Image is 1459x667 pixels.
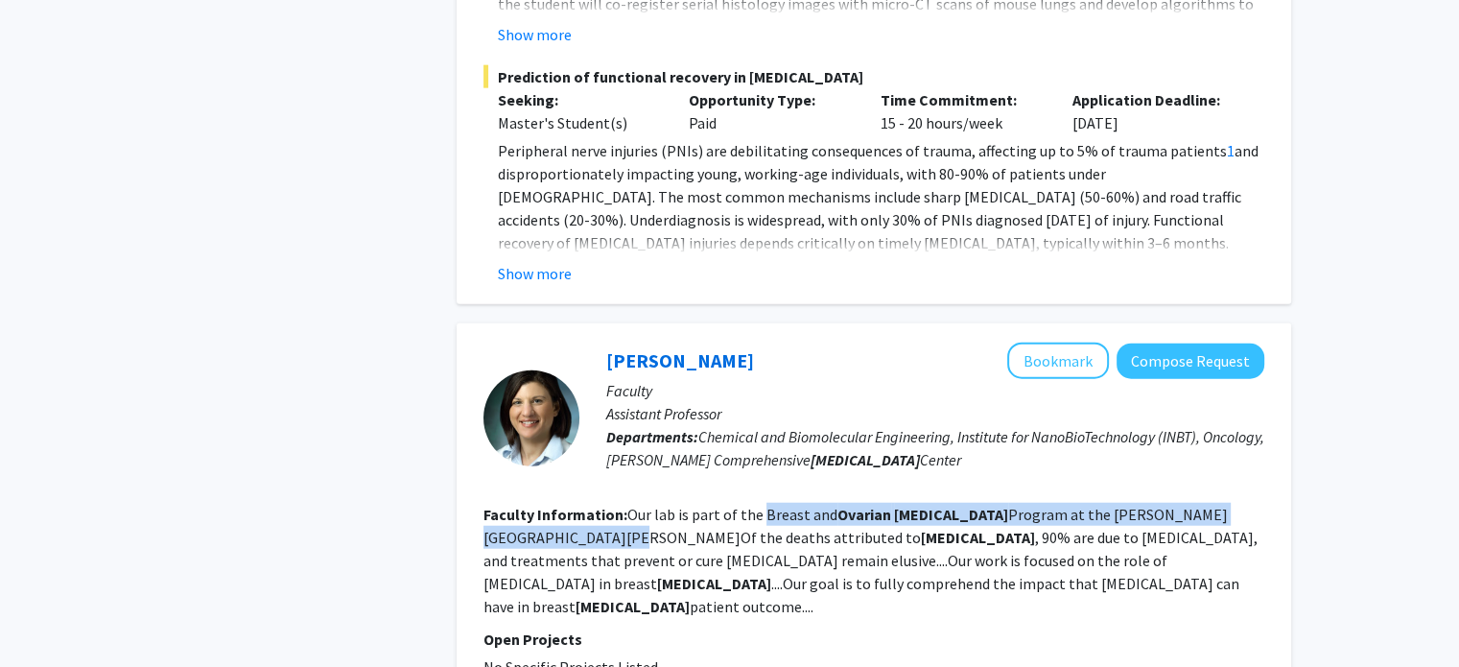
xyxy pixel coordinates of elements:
[811,450,920,469] b: [MEDICAL_DATA]
[674,88,866,134] div: Paid
[498,88,661,111] p: Seeking:
[498,23,572,46] button: Show more
[1072,88,1235,111] p: Application Deadline:
[1007,343,1109,379] button: Add Daniele Gilkes to Bookmarks
[1058,88,1250,134] div: [DATE]
[498,141,1259,252] span: and disproportionately impacting young, working-age individuals, with 80-90% of patients under [D...
[606,379,1264,402] p: Faculty
[606,402,1264,425] p: Assistant Professor
[837,505,891,524] b: Ovarian
[14,581,82,653] iframe: Chat
[483,505,1258,616] fg-read-more: Our lab is part of the Breast and Program at the [PERSON_NAME][GEOGRAPHIC_DATA][PERSON_NAME]Of th...
[483,505,627,524] b: Faculty Information:
[483,65,1264,88] span: Prediction of functional recovery in [MEDICAL_DATA]
[881,88,1044,111] p: Time Commitment:
[483,628,1264,651] p: Open Projects
[894,505,1008,524] b: [MEDICAL_DATA]
[689,88,852,111] p: Opportunity Type:
[606,348,754,372] a: [PERSON_NAME]
[1117,344,1264,379] button: Compose Request to Daniele Gilkes
[498,111,661,134] div: Master's Student(s)
[498,262,572,285] button: Show more
[576,597,690,616] b: [MEDICAL_DATA]
[606,427,698,446] b: Departments:
[1227,141,1235,160] a: 1
[921,528,1035,547] b: [MEDICAL_DATA]
[657,574,771,593] b: [MEDICAL_DATA]
[498,141,1227,160] span: Peripheral nerve injuries (PNIs) are debilitating consequences of trauma, affecting up to 5% of t...
[606,427,1264,469] span: Chemical and Biomolecular Engineering, Institute for NanoBioTechnology (INBT), Oncology, [PERSON_...
[866,88,1058,134] div: 15 - 20 hours/week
